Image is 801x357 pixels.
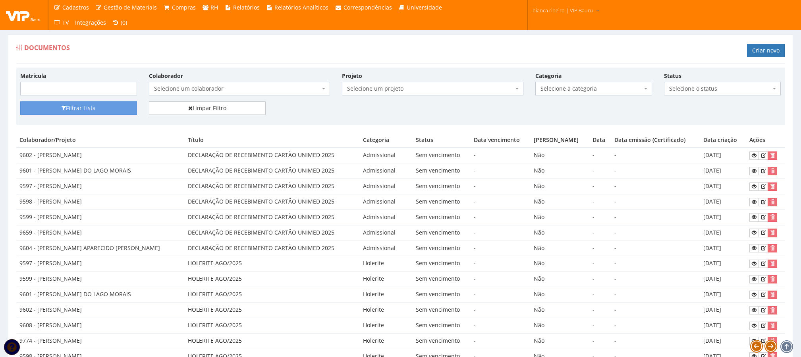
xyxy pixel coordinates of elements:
td: - [589,163,611,179]
td: Sem vencimento [413,256,471,272]
td: - [611,333,700,349]
td: - [471,163,531,179]
span: bianca.ribeiro | VIP Bauru [533,6,593,14]
th: Data criação [700,133,746,147]
td: 9597 - [PERSON_NAME] [16,256,185,272]
td: 9601 - [PERSON_NAME] DO LAGO MORAIS [16,287,185,303]
td: Sem vencimento [413,333,471,349]
th: Título [185,133,360,147]
td: Admissional [360,147,413,163]
a: TV [50,15,72,30]
td: [DATE] [700,318,746,333]
td: Admissional [360,179,413,194]
td: - [471,303,531,318]
span: Selecione a categoria [535,82,652,95]
td: [DATE] [700,163,746,179]
th: Data [589,133,611,147]
td: [DATE] [700,147,746,163]
td: Não [531,225,589,241]
span: Compras [172,4,196,11]
td: Sem vencimento [413,287,471,303]
td: Não [531,303,589,318]
td: Admissional [360,210,413,225]
td: - [611,256,700,272]
td: - [611,318,700,333]
td: - [611,210,700,225]
label: Matrícula [20,72,46,80]
td: - [611,287,700,303]
td: [DATE] [700,287,746,303]
th: Categoria [360,133,413,147]
td: Sem vencimento [413,179,471,194]
td: HOLERITE AGO/2025 [185,303,360,318]
td: [DATE] [700,241,746,256]
td: 9597 - [PERSON_NAME] [16,179,185,194]
td: 9598 - [PERSON_NAME] [16,194,185,210]
td: [DATE] [700,225,746,241]
td: Admissional [360,241,413,256]
td: [DATE] [700,210,746,225]
td: Não [531,287,589,303]
span: TV [62,19,69,26]
span: Selecione o status [669,85,771,93]
label: Colaborador [149,72,183,80]
td: [DATE] [700,194,746,210]
td: 9608 - [PERSON_NAME] [16,318,185,333]
td: - [471,210,531,225]
td: DECLARAÇÃO DE RECEBIMENTO CARTÃO UNIMED 2025 [185,147,360,163]
span: Selecione a categoria [540,85,642,93]
th: Ações [746,133,785,147]
td: - [471,194,531,210]
td: HOLERITE AGO/2025 [185,256,360,272]
td: - [589,256,611,272]
td: Não [531,163,589,179]
span: Gestão de Materiais [104,4,157,11]
th: [PERSON_NAME] [531,133,589,147]
td: - [589,303,611,318]
td: Sem vencimento [413,210,471,225]
td: - [611,241,700,256]
td: Não [531,272,589,287]
td: Sem vencimento [413,225,471,241]
span: Cadastros [62,4,89,11]
td: - [589,179,611,194]
td: 9659 - [PERSON_NAME] [16,225,185,241]
a: (0) [109,15,131,30]
span: Universidade [407,4,442,11]
button: Filtrar Lista [20,101,137,115]
span: Integrações [75,19,106,26]
td: 9602 - [PERSON_NAME] [16,303,185,318]
td: - [471,147,531,163]
td: DECLARAÇÃO DE RECEBIMENTO CARTÃO UNIMED 2025 [185,163,360,179]
td: Sem vencimento [413,241,471,256]
td: Holerite [360,333,413,349]
td: Holerite [360,272,413,287]
span: Selecione um colaborador [154,85,320,93]
td: Holerite [360,287,413,303]
img: logo [6,9,42,21]
td: Admissional [360,163,413,179]
span: (0) [121,19,127,26]
td: - [471,333,531,349]
td: DECLARAÇÃO DE RECEBIMENTO CARTÃO UNIMED 2025 [185,210,360,225]
td: Não [531,210,589,225]
td: Holerite [360,318,413,333]
td: DECLARAÇÃO DE RECEBIMENTO CARTÃO UNIMED 2025 [185,225,360,241]
td: - [589,272,611,287]
td: - [471,272,531,287]
td: Holerite [360,256,413,272]
td: [DATE] [700,179,746,194]
th: Status [413,133,471,147]
td: - [589,147,611,163]
td: - [471,287,531,303]
td: HOLERITE AGO/2025 [185,272,360,287]
td: Não [531,194,589,210]
td: - [589,333,611,349]
td: - [471,318,531,333]
td: - [471,241,531,256]
td: - [471,179,531,194]
td: - [611,194,700,210]
label: Categoria [535,72,562,80]
td: Admissional [360,225,413,241]
td: HOLERITE AGO/2025 [185,287,360,303]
